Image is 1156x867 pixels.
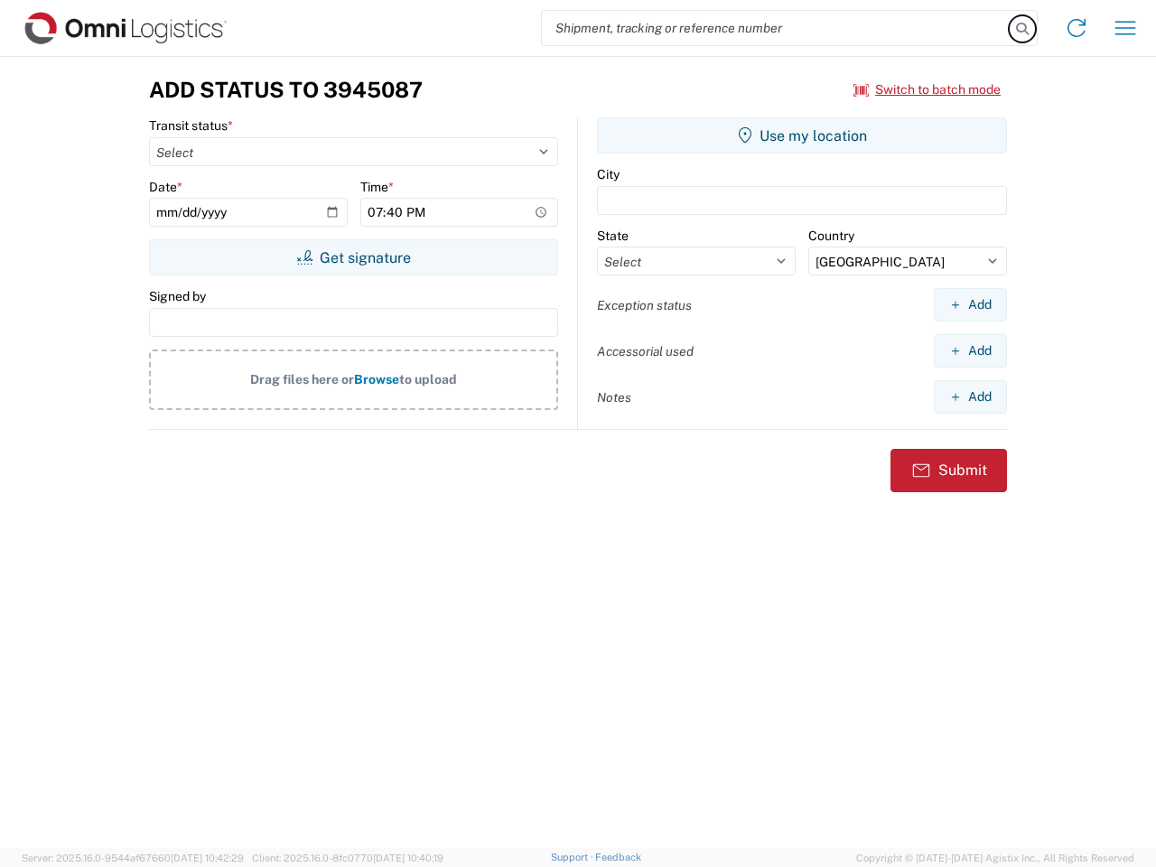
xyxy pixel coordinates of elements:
span: Drag files here or [250,372,354,387]
a: Feedback [595,852,641,862]
a: Support [551,852,596,862]
label: Accessorial used [597,343,694,359]
label: State [597,228,629,244]
label: Country [808,228,854,244]
label: Exception status [597,297,692,313]
span: to upload [399,372,457,387]
button: Use my location [597,117,1007,154]
button: Add [934,380,1007,414]
label: City [597,166,620,182]
button: Submit [890,449,1007,492]
label: Time [360,179,394,195]
button: Add [934,334,1007,368]
button: Switch to batch mode [853,75,1001,105]
input: Shipment, tracking or reference number [542,11,1010,45]
label: Transit status [149,117,233,134]
span: [DATE] 10:40:19 [373,853,443,863]
button: Add [934,288,1007,322]
label: Signed by [149,288,206,304]
span: [DATE] 10:42:29 [171,853,244,863]
span: Browse [354,372,399,387]
h3: Add Status to 3945087 [149,77,423,103]
span: Client: 2025.16.0-8fc0770 [252,853,443,863]
button: Get signature [149,239,558,275]
label: Notes [597,389,631,406]
span: Server: 2025.16.0-9544af67660 [22,853,244,863]
span: Copyright © [DATE]-[DATE] Agistix Inc., All Rights Reserved [856,850,1134,866]
label: Date [149,179,182,195]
